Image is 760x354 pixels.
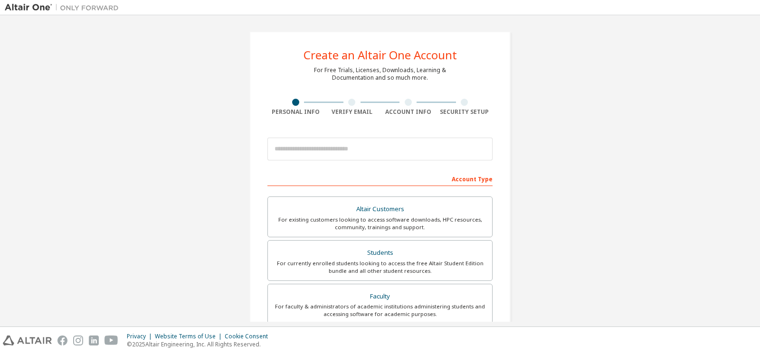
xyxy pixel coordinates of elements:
img: linkedin.svg [89,335,99,345]
img: Altair One [5,3,123,12]
div: Security Setup [437,108,493,116]
div: Faculty [274,290,486,303]
div: For faculty & administrators of academic institutions administering students and accessing softwa... [274,303,486,318]
div: Verify Email [324,108,380,116]
img: altair_logo.svg [3,335,52,345]
div: Website Terms of Use [155,333,225,340]
div: Cookie Consent [225,333,274,340]
img: facebook.svg [57,335,67,345]
img: youtube.svg [104,335,118,345]
div: Privacy [127,333,155,340]
div: Personal Info [267,108,324,116]
p: © 2025 Altair Engineering, Inc. All Rights Reserved. [127,340,274,348]
div: Create an Altair One Account [304,49,457,61]
div: For currently enrolled students looking to access the free Altair Student Edition bundle and all ... [274,260,486,275]
div: Students [274,246,486,260]
div: Account Type [267,171,493,186]
div: For Free Trials, Licenses, Downloads, Learning & Documentation and so much more. [314,66,446,82]
div: Account Info [380,108,437,116]
img: instagram.svg [73,335,83,345]
div: For existing customers looking to access software downloads, HPC resources, community, trainings ... [274,216,486,231]
div: Altair Customers [274,203,486,216]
